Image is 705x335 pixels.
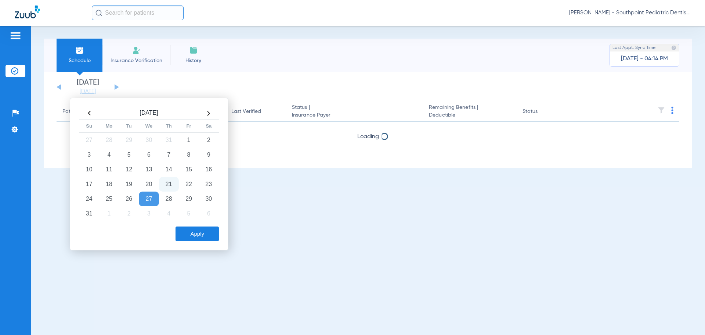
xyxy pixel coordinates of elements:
img: hamburger-icon [10,31,21,40]
div: Last Verified [231,108,261,115]
span: Loading [357,134,379,140]
span: Insurance Verification [108,57,165,64]
img: Schedule [75,46,84,55]
li: [DATE] [66,79,110,95]
img: Search Icon [95,10,102,16]
th: Status [517,101,566,122]
div: Last Verified [231,108,280,115]
img: Manual Insurance Verification [132,46,141,55]
div: Patient Name [62,108,124,115]
span: Insurance Payer [292,111,417,119]
div: Patient Name [62,108,95,115]
button: Apply [176,227,219,241]
img: History [189,46,198,55]
th: Status | [286,101,423,122]
span: Schedule [62,57,97,64]
img: last sync help info [671,45,676,50]
th: Remaining Benefits | [423,101,516,122]
span: Last Appt. Sync Time: [612,44,657,51]
input: Search for patients [92,6,184,20]
th: [DATE] [99,107,199,120]
span: [DATE] - 04:14 PM [621,55,668,63]
a: [DATE] [66,88,110,95]
img: filter.svg [658,107,665,114]
span: History [176,57,211,64]
img: Zuub Logo [15,6,40,18]
span: [PERSON_NAME] - Southpoint Pediatric Dentistry [569,9,690,17]
span: Deductible [429,111,510,119]
img: group-dot-blue.svg [671,107,673,114]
